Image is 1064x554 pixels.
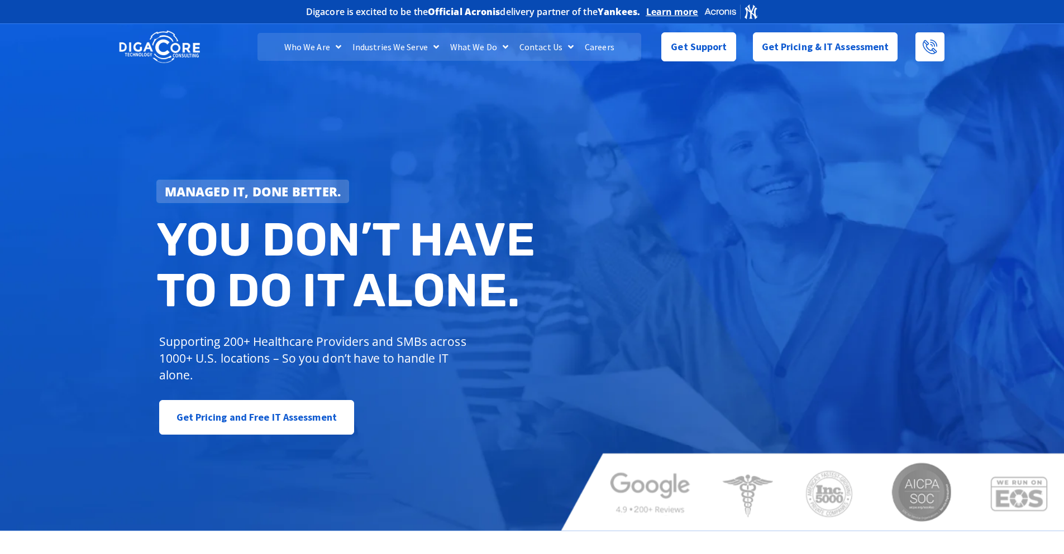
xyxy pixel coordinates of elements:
[445,33,514,61] a: What We Do
[661,32,736,61] a: Get Support
[514,33,579,61] a: Contact Us
[165,183,341,200] strong: Managed IT, done better.
[156,180,350,203] a: Managed IT, done better.
[762,36,889,58] span: Get Pricing & IT Assessment
[646,6,698,17] a: Learn more
[598,6,641,18] b: Yankees.
[579,33,620,61] a: Careers
[159,400,354,435] a: Get Pricing and Free IT Assessment
[279,33,347,61] a: Who We Are
[119,30,200,65] img: DigaCore Technology Consulting
[176,406,337,428] span: Get Pricing and Free IT Assessment
[753,32,898,61] a: Get Pricing & IT Assessment
[428,6,500,18] b: Official Acronis
[159,333,471,383] p: Supporting 200+ Healthcare Providers and SMBs across 1000+ U.S. locations – So you don’t have to ...
[704,3,758,20] img: Acronis
[306,7,641,16] h2: Digacore is excited to be the delivery partner of the
[156,214,541,316] h2: You don’t have to do IT alone.
[257,33,641,61] nav: Menu
[347,33,445,61] a: Industries We Serve
[671,36,727,58] span: Get Support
